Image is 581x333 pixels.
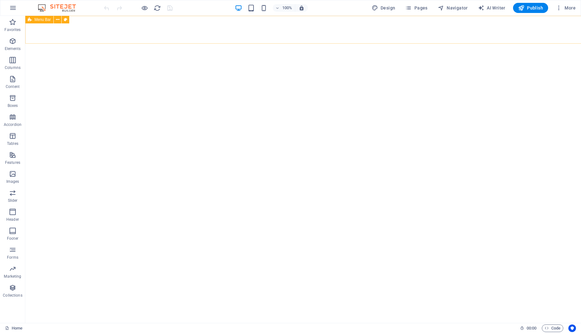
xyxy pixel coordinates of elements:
[6,179,19,184] p: Images
[5,324,22,332] a: Click to cancel selection. Double-click to open Pages
[520,324,537,332] h6: Session time
[478,5,505,11] span: AI Writer
[5,160,20,165] p: Features
[438,5,468,11] span: Navigator
[6,217,19,222] p: Header
[4,122,21,127] p: Accordion
[403,3,430,13] button: Pages
[8,198,18,203] p: Slider
[7,255,18,260] p: Forms
[5,65,21,70] p: Columns
[3,293,22,298] p: Collections
[34,18,51,22] span: Menu Bar
[282,4,292,12] h6: 100%
[4,27,21,32] p: Favorites
[513,3,548,13] button: Publish
[372,5,395,11] span: Design
[153,4,161,12] button: reload
[568,324,576,332] button: Usercentrics
[4,274,21,279] p: Marketing
[553,3,578,13] button: More
[36,4,84,12] img: Editor Logo
[273,4,295,12] button: 100%
[435,3,470,13] button: Navigator
[405,5,427,11] span: Pages
[518,5,543,11] span: Publish
[542,324,563,332] button: Code
[141,4,148,12] button: Click here to leave preview mode and continue editing
[154,4,161,12] i: Reload page
[7,236,18,241] p: Footer
[531,326,532,330] span: :
[6,84,20,89] p: Content
[369,3,398,13] button: Design
[475,3,508,13] button: AI Writer
[545,324,560,332] span: Code
[8,103,18,108] p: Boxes
[7,141,18,146] p: Tables
[5,46,21,51] p: Elements
[527,324,536,332] span: 00 00
[556,5,576,11] span: More
[299,5,304,11] i: On resize automatically adjust zoom level to fit chosen device.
